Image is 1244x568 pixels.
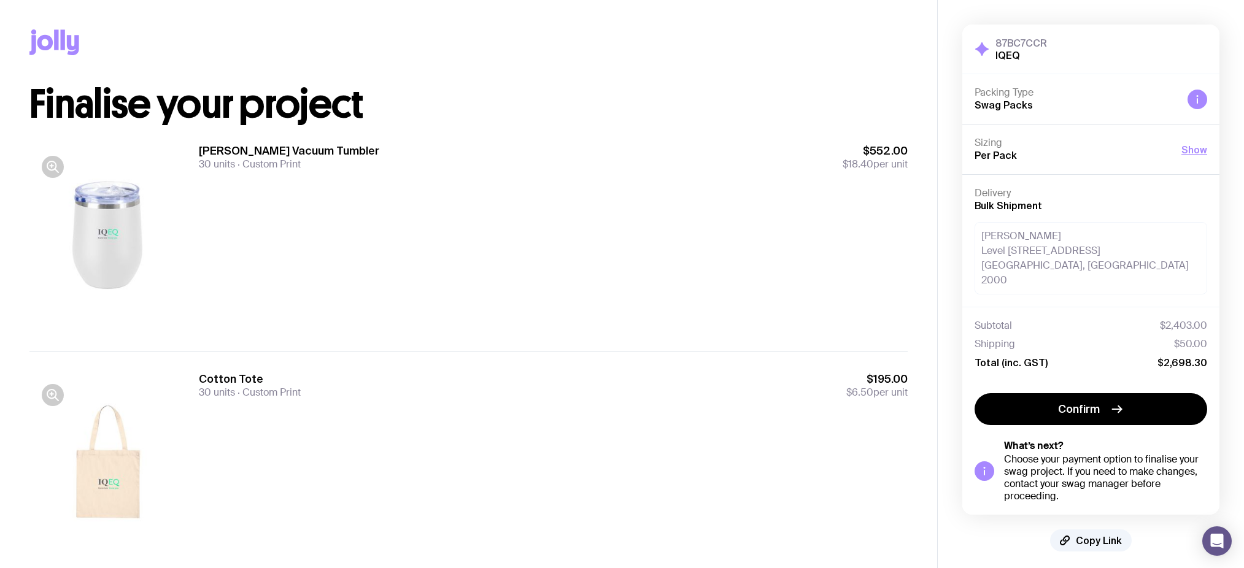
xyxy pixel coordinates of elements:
h4: Delivery [975,187,1207,199]
span: $18.40 [843,158,873,171]
h4: Packing Type [975,86,1178,99]
span: $6.50 [846,386,873,399]
span: $195.00 [846,372,908,386]
span: Copy Link [1076,534,1122,547]
button: Copy Link [1050,529,1132,551]
span: per unit [843,158,908,171]
span: Bulk Shipment [975,200,1042,211]
span: Shipping [975,338,1015,350]
h3: Cotton Tote [199,372,301,386]
span: 30 units [199,386,235,399]
div: Choose your payment option to finalise your swag project. If you need to make changes, contact yo... [1004,453,1207,502]
span: $2,698.30 [1157,356,1207,369]
h4: Sizing [975,137,1172,149]
span: Subtotal [975,320,1012,332]
span: $2,403.00 [1160,320,1207,332]
button: Confirm [975,393,1207,425]
span: Per Pack [975,150,1017,161]
h1: Finalise your project [29,85,908,124]
span: Custom Print [235,158,301,171]
span: 30 units [199,158,235,171]
h2: IQEQ [995,49,1047,61]
span: Confirm [1058,402,1100,416]
span: $552.00 [843,144,908,158]
h3: 87BC7CCR [995,37,1047,49]
span: per unit [846,386,908,399]
span: Swag Packs [975,99,1033,110]
div: Open Intercom Messenger [1202,526,1232,556]
div: [PERSON_NAME] Level [STREET_ADDRESS] [GEOGRAPHIC_DATA], [GEOGRAPHIC_DATA] 2000 [975,222,1207,294]
button: Show [1181,142,1207,157]
h3: [PERSON_NAME] Vacuum Tumbler [199,144,379,158]
h5: What’s next? [1004,440,1207,452]
span: Total (inc. GST) [975,356,1048,369]
span: $50.00 [1174,338,1207,350]
span: Custom Print [235,386,301,399]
